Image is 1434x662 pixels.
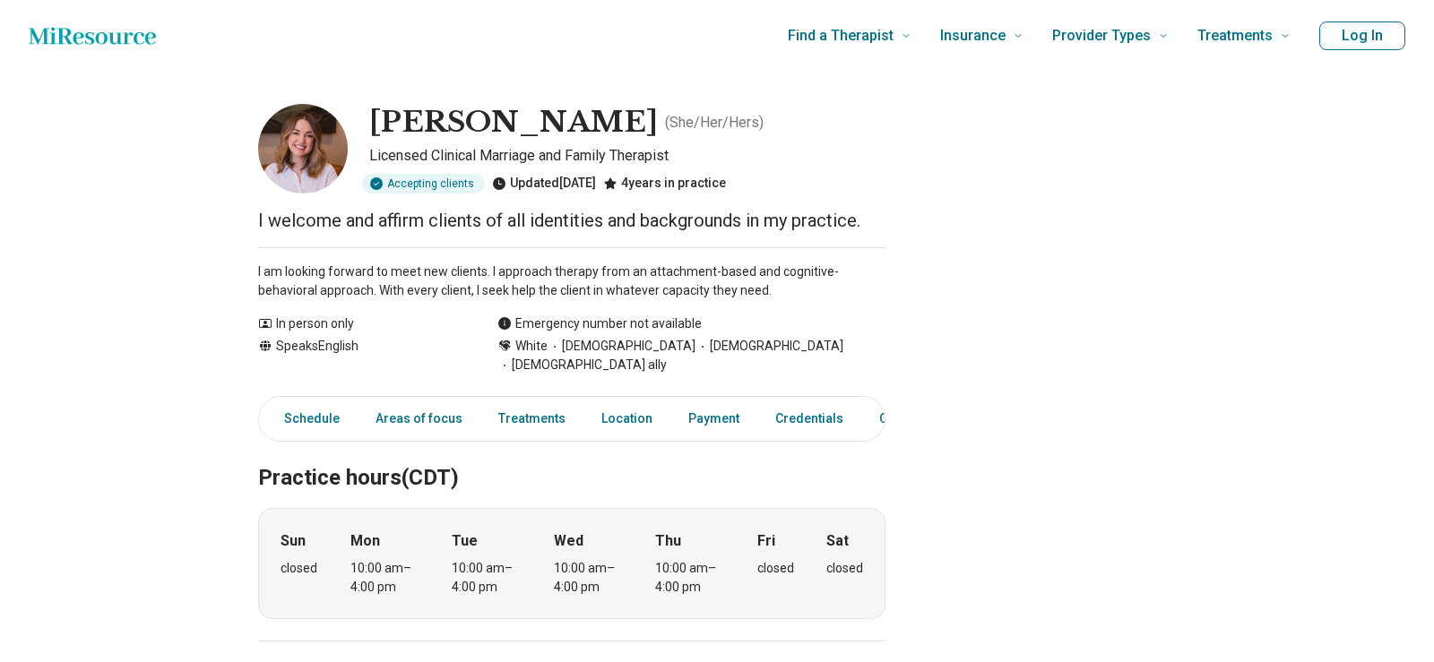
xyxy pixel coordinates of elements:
strong: Tue [452,530,478,552]
a: Payment [678,400,750,437]
div: Emergency number not available [497,314,702,333]
strong: Thu [655,530,681,552]
span: [DEMOGRAPHIC_DATA] ally [497,356,667,374]
a: Credentials [765,400,854,437]
div: 10:00 am – 4:00 pm [554,559,623,597]
span: Treatments [1197,23,1273,48]
div: closed [757,559,794,578]
div: closed [281,559,317,578]
span: Find a Therapist [788,23,894,48]
a: Location [591,400,663,437]
button: Log In [1319,21,1405,50]
p: ( She/Her/Hers ) [665,112,764,133]
div: 4 years in practice [603,174,726,193]
span: Provider Types [1052,23,1151,48]
div: In person only [258,314,462,333]
p: Licensed Clinical Marriage and Family Therapist [369,145,885,167]
strong: Wed [554,530,583,552]
div: 10:00 am – 4:00 pm [655,559,724,597]
div: closed [826,559,863,578]
span: White [515,337,548,356]
a: Home page [29,18,156,54]
span: [DEMOGRAPHIC_DATA] [548,337,695,356]
strong: Fri [757,530,775,552]
div: Speaks English [258,337,462,374]
h2: Practice hours (CDT) [258,420,885,494]
a: Schedule [263,400,350,437]
div: When does the program meet? [258,508,885,619]
div: Accepting clients [362,174,485,193]
a: Areas of focus [365,400,473,437]
div: Updated [DATE] [492,174,596,193]
strong: Sat [826,530,849,552]
span: Insurance [940,23,1006,48]
p: I welcome and affirm clients of all identities and backgrounds in my practice. [258,208,885,233]
div: 10:00 am – 4:00 pm [452,559,521,597]
h1: [PERSON_NAME] [369,104,658,142]
span: [DEMOGRAPHIC_DATA] [695,337,843,356]
a: Other [868,400,933,437]
div: 10:00 am – 4:00 pm [350,559,419,597]
strong: Sun [281,530,306,552]
strong: Mon [350,530,380,552]
p: I am looking forward to meet new clients. I approach therapy from an attachment-based and cogniti... [258,262,885,300]
img: Lauren Atteberry, Licensed Clinical Marriage and Family Therapist [258,104,348,193]
a: Treatments [488,400,576,437]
